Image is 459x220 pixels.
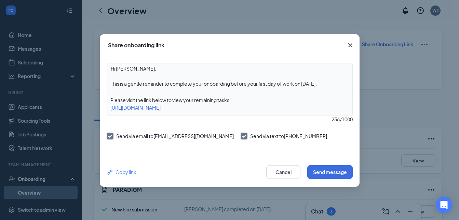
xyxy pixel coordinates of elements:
svg: Checkmark [107,133,113,139]
span: Send via text to [PHONE_NUMBER] [250,133,327,139]
div: 236 / 1000 [107,115,353,123]
button: Link Copy link [107,168,136,176]
svg: Link [107,169,114,176]
button: Cancel [266,165,300,179]
span: Send via email to [EMAIL_ADDRESS][DOMAIN_NAME] [116,133,234,139]
div: Share onboarding link [108,41,164,49]
svg: Checkmark [241,133,247,139]
div: Please visit the link below to view your remaining tasks: [107,96,352,104]
button: Close [341,34,360,56]
button: Send message [307,165,353,179]
textarea: Hi [PERSON_NAME], This is a gentle reminder to complete your onboarding before your first day of ... [107,63,352,89]
div: [URL][DOMAIN_NAME] [107,104,352,111]
svg: Cross [346,41,354,49]
div: Copy link [107,168,136,176]
div: Open Intercom Messenger [436,197,452,213]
